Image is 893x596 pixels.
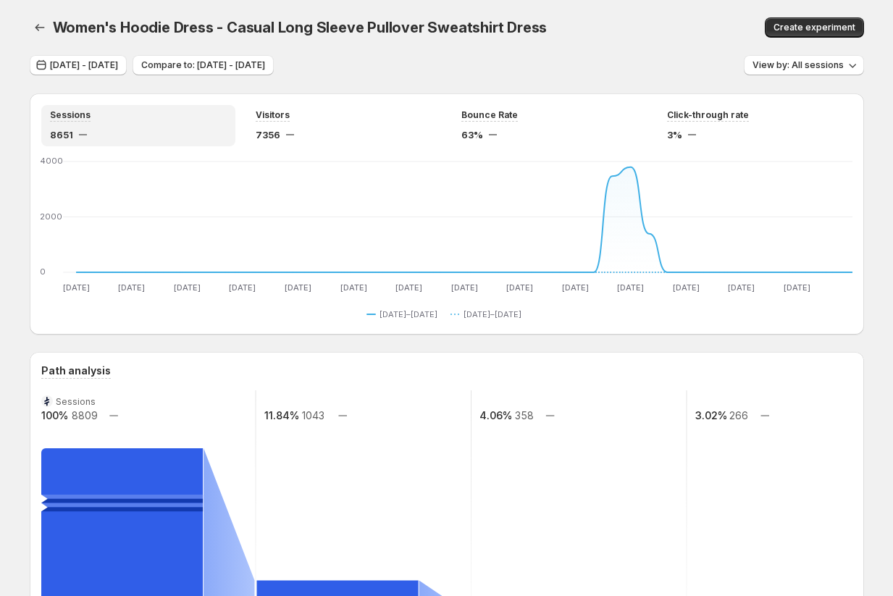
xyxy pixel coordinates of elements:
span: 63% [461,127,483,142]
text: 11.84% [264,409,298,421]
span: 8651 [50,127,73,142]
text: [DATE] [617,282,644,293]
h3: Path analysis [41,364,111,378]
span: Compare to: [DATE] - [DATE] [141,59,265,71]
text: 2000 [40,211,62,222]
text: Sessions [56,396,96,407]
text: 4.06% [479,409,512,421]
button: [DATE] - [DATE] [30,55,127,75]
span: Women's Hoodie Dress - Casual Long Sleeve Pullover Sweatshirt Dress [53,19,548,36]
span: 3% [667,127,682,142]
text: [DATE] [672,282,699,293]
text: [DATE] [450,282,477,293]
text: [DATE] [118,282,145,293]
text: [DATE] [173,282,200,293]
text: [DATE] [284,282,311,293]
button: [DATE]–[DATE] [450,306,527,323]
span: Create experiment [773,22,855,33]
text: [DATE] [728,282,755,293]
text: [DATE] [506,282,533,293]
span: [DATE] - [DATE] [50,59,118,71]
button: View by: All sessions [744,55,864,75]
text: [DATE] [561,282,588,293]
button: Compare to: [DATE] - [DATE] [133,55,274,75]
span: [DATE]–[DATE] [464,309,521,320]
text: 1043 [302,409,324,421]
text: 4000 [40,156,63,166]
span: Sessions [50,109,91,121]
text: 266 [729,409,748,421]
button: [DATE]–[DATE] [366,306,443,323]
span: Click-through rate [667,109,749,121]
span: [DATE]–[DATE] [380,309,437,320]
span: 7356 [256,127,280,142]
text: [DATE] [340,282,366,293]
text: 358 [514,409,533,421]
text: 3.02% [695,409,726,421]
span: Visitors [256,109,290,121]
span: Bounce Rate [461,109,518,121]
text: [DATE] [395,282,422,293]
button: Create experiment [765,17,864,38]
text: [DATE] [229,282,256,293]
text: 0 [40,266,46,277]
text: [DATE] [783,282,810,293]
text: [DATE] [62,282,89,293]
text: 8809 [71,409,97,421]
text: 100% [41,409,68,421]
span: View by: All sessions [752,59,844,71]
